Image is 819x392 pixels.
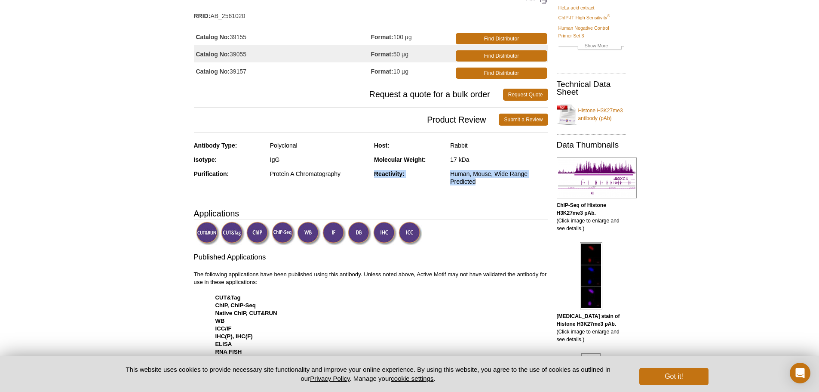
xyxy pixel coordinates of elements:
strong: ChIP, ChIP-Seq [215,302,256,309]
h2: Technical Data Sheet [557,80,626,96]
strong: IHC(P), IHC(F) [215,333,253,340]
a: Show More [558,42,624,52]
p: This website uses cookies to provide necessary site functionality and improve your online experie... [111,365,626,383]
strong: Host: [374,142,390,149]
a: HeLa acid extract [558,4,595,12]
img: Histone H3K27me3 antibody (pAb) tested by immunofluorescence. [580,242,602,309]
span: Request a quote for a bulk order [194,89,503,101]
span: Product Review [194,114,499,126]
strong: WB [215,318,225,324]
div: 17 kDa [450,156,548,164]
img: CUT&Tag Validated [221,222,245,245]
p: (Click image to enlarge and see details.) [557,312,626,343]
td: 10 µg [371,62,454,80]
strong: Reactivity: [374,170,405,177]
div: Rabbit [450,142,548,149]
a: Find Distributor [456,68,547,79]
strong: Format: [371,33,393,41]
div: Open Intercom Messenger [790,363,810,383]
strong: Catalog No: [196,33,230,41]
img: Immunohistochemistry Validated [373,222,397,245]
strong: Format: [371,68,393,75]
a: Histone H3K27me3 antibody (pAb) [557,102,626,127]
div: IgG [270,156,368,164]
img: Immunofluorescence Validated [322,222,346,245]
strong: ICC/IF [215,325,232,332]
strong: Antibody Type: [194,142,237,149]
img: ChIP Validated [246,222,270,245]
p: The following applications have been published using this antibody. Unless noted above, Active Mo... [194,271,548,387]
td: 39155 [194,28,371,45]
a: Human Negative Control Primer Set 3 [558,24,624,40]
td: AB_2561020 [194,7,548,21]
p: (Click image to enlarge and see details.) [557,201,626,232]
strong: CUT&Tag [215,294,241,301]
td: 100 µg [371,28,454,45]
a: Submit a Review [499,114,548,126]
td: 39157 [194,62,371,80]
strong: Catalog No: [196,50,230,58]
a: Find Distributor [456,50,547,62]
img: ChIP-Seq Validated [272,222,295,245]
img: Western Blot Validated [297,222,321,245]
img: Immunocytochemistry Validated [399,222,422,245]
h3: Applications [194,207,548,220]
button: Got it! [639,368,708,385]
strong: Isotype: [194,156,217,163]
a: ChIP-IT High Sensitivity® [558,14,610,22]
div: Protein A Chromatography [270,170,368,178]
td: 50 µg [371,45,454,62]
div: Human, Mouse, Wide Range Predicted [450,170,548,185]
img: Dot Blot Validated [348,222,371,245]
img: CUT&RUN Validated [196,222,220,245]
strong: Format: [371,50,393,58]
strong: Catalog No: [196,68,230,75]
a: Request Quote [503,89,548,101]
strong: Purification: [194,170,229,177]
strong: ELISA [215,341,232,347]
b: ChIP-Seq of Histone H3K27me3 pAb. [557,202,606,216]
strong: RNA FISH [215,349,242,355]
img: Histone H3K27me3 antibody (pAb) tested by ChIP-Seq. [557,157,637,198]
div: Polyclonal [270,142,368,149]
td: 39055 [194,45,371,62]
sup: ® [607,14,610,19]
b: [MEDICAL_DATA] stain of Histone H3K27me3 pAb. [557,313,620,327]
strong: Molecular Weight: [374,156,426,163]
h2: Data Thumbnails [557,141,626,149]
h3: Published Applications [194,252,548,264]
a: Privacy Policy [310,375,350,382]
strong: RRID: [194,12,211,20]
button: cookie settings [391,375,433,382]
a: Find Distributor [456,33,547,44]
strong: Native ChIP, CUT&RUN [215,310,277,316]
